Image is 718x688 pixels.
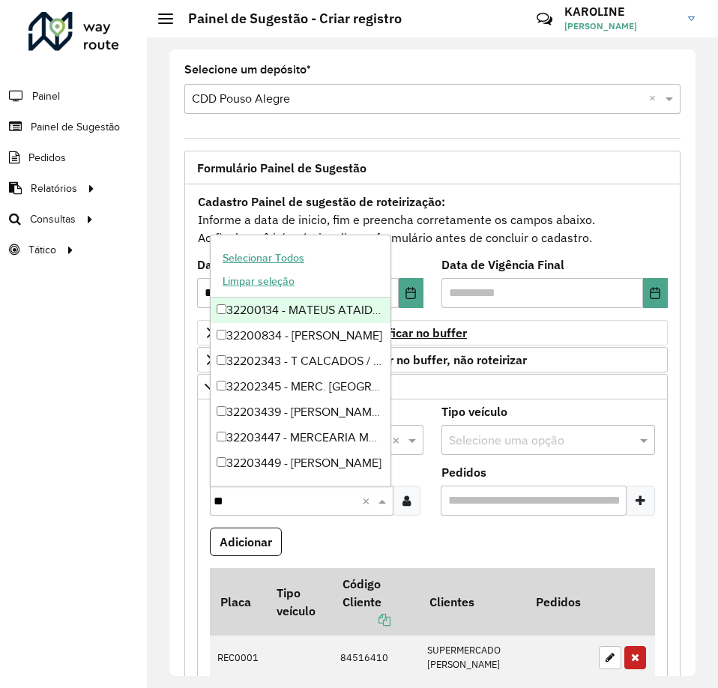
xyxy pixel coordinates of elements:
th: Tipo veículo [267,568,333,636]
span: Painel [32,88,60,104]
a: Contato Rápido [528,3,561,35]
span: Clear all [362,492,375,510]
ng-dropdown-panel: Options list [210,235,391,486]
div: Informe a data de inicio, fim e preencha corretamente os campos abaixo. Ao final, você irá pré-vi... [197,192,668,247]
div: 32203447 - MERCEARIA MARILENE [211,425,390,450]
span: Relatórios [31,181,77,196]
div: 32203439 - [PERSON_NAME] & [211,399,390,425]
th: Clientes [419,568,525,636]
th: Placa [210,568,267,636]
td: SUPERMERCADO [PERSON_NAME] [419,636,525,680]
div: 32203449 - [PERSON_NAME] [211,450,390,476]
div: 32202343 - T CALCADOS / BAR DOS [211,348,390,374]
button: Selecionar Todos [216,247,311,270]
button: Choose Date [399,278,423,308]
label: Tipo veículo [441,402,507,420]
button: Adicionar [210,528,282,556]
span: Clear all [649,90,662,108]
span: Tático [28,242,56,258]
a: Copiar [343,612,390,627]
div: 32203487 - [PERSON_NAME] [211,476,390,501]
strong: Cadastro Painel de sugestão de roteirização: [198,194,445,209]
td: 84516410 [332,636,419,680]
div: 32200834 - [PERSON_NAME] [211,323,390,348]
span: [PERSON_NAME] [564,19,677,33]
a: Preservar Cliente - Devem ficar no buffer, não roteirizar [197,347,668,372]
th: Pedidos [525,568,591,636]
td: REC0001 [210,636,267,680]
div: 32200134 - MATEUS ATAIDE DE SOUZA08576879646 [211,298,390,323]
label: Data de Vigência Inicial [197,256,334,274]
th: Código Cliente [332,568,419,636]
label: Data de Vigência Final [441,256,564,274]
a: Priorizar Cliente - Não podem ficar no buffer [197,320,668,345]
h3: KAROLINE [564,4,677,19]
span: Consultas [30,211,76,227]
a: Cliente para Recarga [197,374,668,399]
span: Formulário Painel de Sugestão [197,162,366,174]
label: Pedidos [441,463,486,481]
button: Limpar seleção [216,270,301,293]
label: Selecione um depósito [184,61,311,79]
span: Pedidos [28,150,66,166]
span: Painel de Sugestão [31,119,120,135]
div: 32202345 - MERC. [GEOGRAPHIC_DATA] [211,374,390,399]
button: Choose Date [643,278,668,308]
h2: Painel de Sugestão - Criar registro [173,10,402,27]
span: Clear all [392,431,405,449]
